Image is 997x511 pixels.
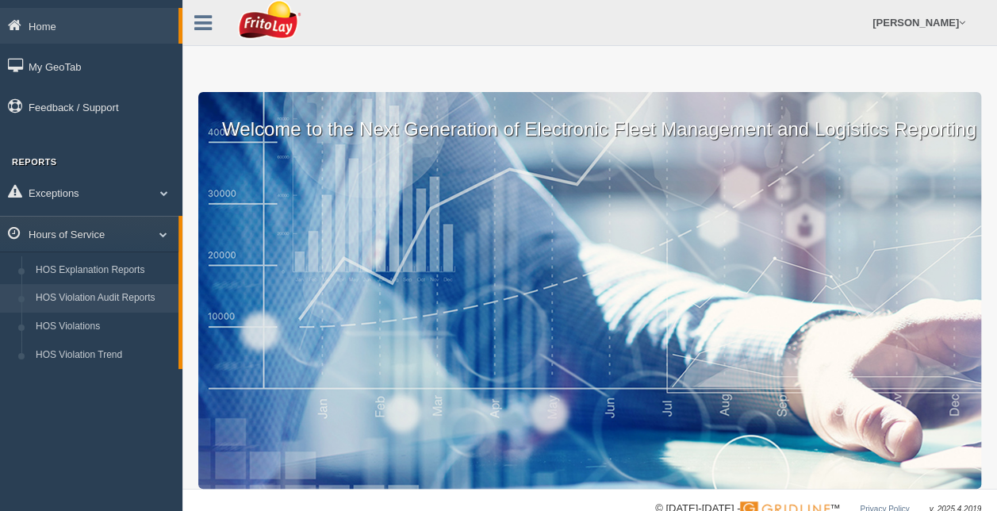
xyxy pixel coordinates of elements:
a: HOS Violation Audit Reports [29,284,178,313]
p: Welcome to the Next Generation of Electronic Fleet Management and Logistics Reporting [198,92,981,143]
a: HOS Explanation Reports [29,256,178,285]
a: HOS Violations [29,313,178,341]
a: HOS Violation Trend [29,341,178,370]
